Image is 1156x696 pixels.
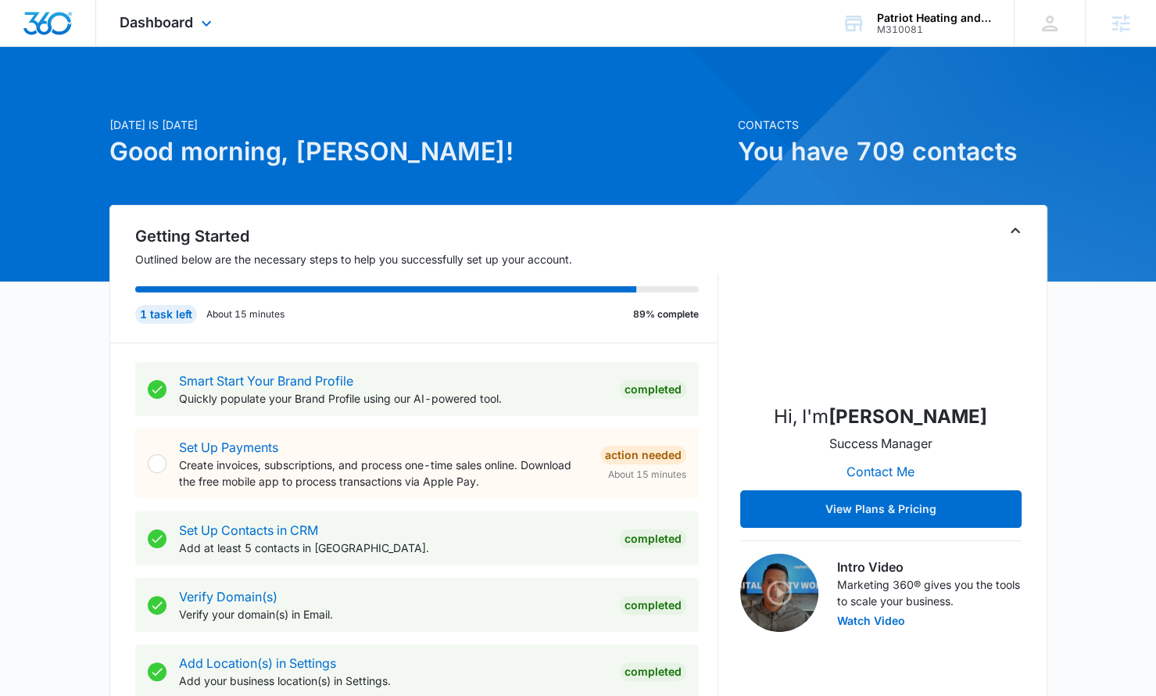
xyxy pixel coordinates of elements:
[774,403,987,431] p: Hi, I'm
[620,529,686,548] div: Completed
[179,606,607,622] p: Verify your domain(s) in Email.
[179,673,607,689] p: Add your business location(s) in Settings.
[109,133,728,170] h1: Good morning, [PERSON_NAME]!
[120,14,193,30] span: Dashboard
[877,12,991,24] div: account name
[829,405,987,428] strong: [PERSON_NAME]
[179,457,588,490] p: Create invoices, subscriptions, and process one-time sales online. Download the free mobile app t...
[738,117,1047,133] p: Contacts
[600,446,686,465] div: Action Needed
[837,558,1022,576] h3: Intro Video
[829,434,932,453] p: Success Manager
[179,589,277,605] a: Verify Domain(s)
[135,305,197,324] div: 1 task left
[633,307,699,321] p: 89% complete
[620,380,686,399] div: Completed
[179,540,607,556] p: Add at least 5 contacts in [GEOGRAPHIC_DATA].
[206,307,285,321] p: About 15 minutes
[738,133,1047,170] h1: You have 709 contacts
[135,224,718,248] h2: Getting Started
[620,662,686,681] div: Completed
[135,251,718,267] p: Outlined below are the necessary steps to help you successfully set up your account.
[837,615,905,626] button: Watch Video
[109,117,728,133] p: [DATE] is [DATE]
[1006,221,1025,240] button: Toggle Collapse
[803,234,959,390] img: Christian Kellogg
[179,655,336,671] a: Add Location(s) in Settings
[620,596,686,615] div: Completed
[831,453,930,490] button: Contact Me
[179,439,278,455] a: Set Up Payments
[877,24,991,35] div: account id
[740,490,1022,528] button: View Plans & Pricing
[179,373,353,389] a: Smart Start Your Brand Profile
[740,554,818,632] img: Intro Video
[179,390,607,407] p: Quickly populate your Brand Profile using our AI-powered tool.
[837,576,1022,609] p: Marketing 360® gives you the tools to scale your business.
[179,522,318,538] a: Set Up Contacts in CRM
[608,468,686,482] span: About 15 minutes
